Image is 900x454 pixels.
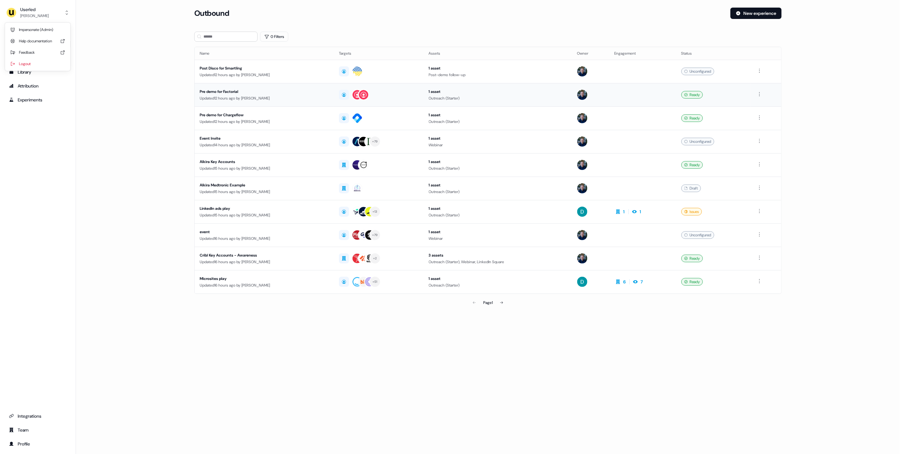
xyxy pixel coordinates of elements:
[372,139,378,144] div: + 79
[5,439,71,449] a: Go to profile
[372,279,378,285] div: + 51
[8,47,68,58] div: Feedback
[20,13,49,19] div: [PERSON_NAME]
[195,47,334,60] th: Name
[5,81,71,91] a: Go to attribution
[429,259,567,265] div: Outreach (Starter), Webinar, LinkedIn Square
[429,95,567,101] div: Outreach (Starter)
[429,282,567,288] div: Outreach (Starter)
[200,65,329,71] div: Post Disco for Smartling
[577,90,587,100] img: James
[200,88,329,95] div: Pre demo for Factorial
[200,135,329,142] div: Event Invite
[577,277,587,287] img: David
[429,229,567,235] div: 1 asset
[681,161,703,169] div: Ready
[429,118,567,125] div: Outreach (Starter)
[334,47,424,60] th: Targets
[424,47,572,60] th: Assets
[681,68,714,75] div: Unconfigured
[200,212,329,218] div: Updated 15 hours ago by [PERSON_NAME]
[577,207,587,217] img: David
[20,6,49,13] div: Userled
[9,83,67,89] div: Attribution
[8,58,68,70] div: Logout
[200,182,329,188] div: Alkira Medtronic Example
[681,231,714,239] div: Unconfigured
[429,182,567,188] div: 1 asset
[429,275,567,282] div: 1 asset
[623,279,626,285] div: 6
[577,113,587,123] img: James
[5,23,70,71] div: Userled[PERSON_NAME]
[429,212,567,218] div: Outreach (Starter)
[372,232,378,238] div: + 79
[200,275,329,282] div: Microsites play
[577,183,587,193] img: James
[429,165,567,172] div: Outreach (Starter)
[8,35,68,47] div: Help documentation
[429,205,567,212] div: 1 asset
[260,32,288,42] button: 0 Filters
[9,413,67,419] div: Integrations
[200,259,329,265] div: Updated 16 hours ago by [PERSON_NAME]
[373,256,377,261] div: + 2
[681,138,714,145] div: Unconfigured
[429,135,567,142] div: 1 asset
[623,209,625,215] div: 1
[429,65,567,71] div: 1 asset
[577,230,587,240] img: James
[200,229,329,235] div: event
[681,185,701,192] div: Draft
[429,235,567,242] div: Webinar
[9,69,67,75] div: Library
[572,47,609,60] th: Owner
[676,47,751,60] th: Status
[200,205,329,212] div: LinkedIn ads play
[9,97,67,103] div: Experiments
[5,411,71,421] a: Go to integrations
[429,72,567,78] div: Post-demo follow-up
[8,24,68,35] div: Impersonate (Admin)
[9,441,67,447] div: Profile
[5,425,71,435] a: Go to team
[429,88,567,95] div: 1 asset
[200,72,329,78] div: Updated 12 hours ago by [PERSON_NAME]
[681,255,703,262] div: Ready
[200,159,329,165] div: Alkira Key Accounts
[429,189,567,195] div: Outreach (Starter)
[483,300,493,306] div: Page 1
[200,189,329,195] div: Updated 15 hours ago by [PERSON_NAME]
[681,208,702,215] div: Issues
[200,235,329,242] div: Updated 16 hours ago by [PERSON_NAME]
[372,209,378,215] div: + 13
[200,282,329,288] div: Updated 16 hours ago by [PERSON_NAME]
[577,253,587,263] img: James
[609,47,676,60] th: Engagement
[5,67,71,77] a: Go to templates
[9,427,67,433] div: Team
[200,112,329,118] div: Pre demo for Chargeflow
[200,95,329,101] div: Updated 12 hours ago by [PERSON_NAME]
[577,160,587,170] img: James
[5,95,71,105] a: Go to experiments
[681,278,703,286] div: Ready
[641,279,643,285] div: 7
[429,112,567,118] div: 1 asset
[640,209,641,215] div: 1
[200,142,329,148] div: Updated 14 hours ago by [PERSON_NAME]
[681,91,703,99] div: Ready
[194,9,229,18] h3: Outbound
[200,252,329,258] div: Cribl Key Accounts - Awareness
[577,136,587,147] img: James
[429,159,567,165] div: 1 asset
[730,8,782,19] button: New experience
[429,142,567,148] div: Webinar
[5,5,71,20] button: Userled[PERSON_NAME]
[681,114,703,122] div: Ready
[200,165,329,172] div: Updated 15 hours ago by [PERSON_NAME]
[200,118,329,125] div: Updated 12 hours ago by [PERSON_NAME]
[429,252,567,258] div: 3 assets
[577,66,587,76] img: James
